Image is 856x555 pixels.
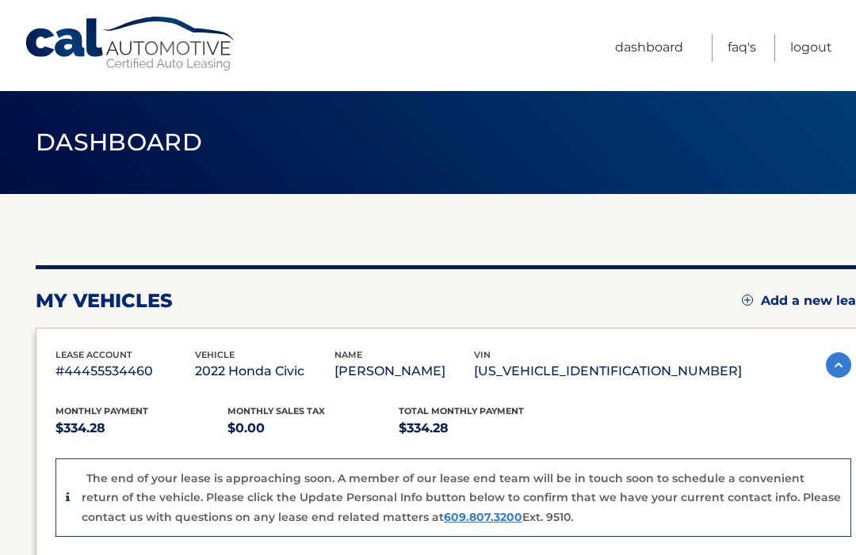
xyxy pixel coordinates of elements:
[24,16,238,72] a: Cal Automotive
[474,349,491,360] span: vin
[334,349,362,360] span: name
[728,34,756,62] a: FAQ's
[55,405,148,416] span: Monthly Payment
[826,352,851,378] img: accordion-active.svg
[742,295,753,306] img: add.svg
[55,360,195,382] p: #44455534460
[444,510,522,524] a: 609.807.3200
[474,360,742,382] p: [US_VEHICLE_IDENTIFICATION_NUMBER]
[55,417,227,439] p: $334.28
[615,34,683,62] a: Dashboard
[82,471,841,524] p: The end of your lease is approaching soon. A member of our lease end team will be in touch soon t...
[55,349,132,360] span: lease account
[36,289,173,313] h2: my vehicles
[334,360,474,382] p: [PERSON_NAME]
[195,360,334,382] p: 2022 Honda Civic
[36,127,202,157] span: Dashboard
[399,405,524,416] span: Total Monthly Payment
[227,405,325,416] span: Monthly sales Tax
[227,417,399,439] p: $0.00
[195,349,235,360] span: vehicle
[399,417,571,439] p: $334.28
[790,34,832,62] a: Logout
